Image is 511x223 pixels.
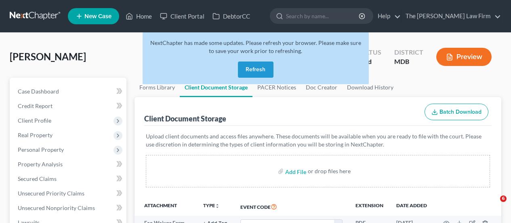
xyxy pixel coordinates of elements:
span: 6 [500,195,507,202]
button: Refresh [238,62,273,78]
span: Real Property [18,132,53,138]
th: Extension [349,197,390,216]
a: Case Dashboard [11,84,126,99]
a: DebtorCC [208,9,254,23]
a: Unsecured Nonpriority Claims [11,201,126,215]
input: Search by name... [286,8,360,23]
div: Client Document Storage [144,114,226,123]
th: Event Code [234,197,349,216]
span: [PERSON_NAME] [10,51,86,62]
span: Property Analysis [18,161,63,168]
a: Secured Claims [11,172,126,186]
div: MDB [394,57,423,66]
button: Batch Download [425,104,488,121]
a: Property Analysis [11,157,126,172]
a: Credit Report [11,99,126,113]
a: Unsecured Priority Claims [11,186,126,201]
span: Client Profile [18,117,51,124]
div: or drop files here [308,167,351,175]
th: Date added [390,197,433,216]
a: Client Portal [156,9,208,23]
span: Case Dashboard [18,88,59,95]
a: Download History [342,78,398,97]
button: TYPEunfold_more [203,203,220,208]
span: Unsecured Priority Claims [18,190,84,197]
span: Batch Download [440,108,482,115]
iframe: Intercom live chat [484,195,503,215]
div: Status [357,48,381,57]
a: Home [122,9,156,23]
p: Upload client documents and access files anywhere. These documents will be available when you are... [146,132,490,149]
div: District [394,48,423,57]
button: Preview [436,48,492,66]
span: Secured Claims [18,175,57,182]
a: Help [374,9,401,23]
span: NextChapter has made some updates. Please refresh your browser. Please make sure to save your wor... [150,39,361,54]
span: Credit Report [18,102,53,109]
span: Unsecured Nonpriority Claims [18,204,95,211]
span: Personal Property [18,146,64,153]
th: Attachment [135,197,197,216]
a: The [PERSON_NAME] Law Firm [402,9,501,23]
i: unfold_more [215,204,220,208]
div: Filed [357,57,381,66]
span: New Case [84,13,111,19]
a: Forms Library [135,78,180,97]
